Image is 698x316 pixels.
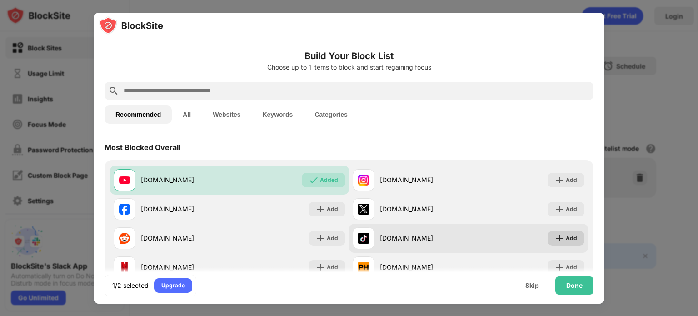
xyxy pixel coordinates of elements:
div: [DOMAIN_NAME] [380,262,469,272]
button: Keywords [251,105,304,124]
div: Add [566,234,577,243]
img: favicons [358,262,369,273]
img: favicons [358,175,369,186]
div: Add [566,176,577,185]
div: Add [327,205,338,214]
h6: Build Your Block List [105,49,593,63]
div: Add [566,263,577,272]
div: [DOMAIN_NAME] [141,175,229,185]
div: Choose up to 1 items to block and start regaining focus [105,64,593,71]
div: [DOMAIN_NAME] [141,204,229,214]
div: Done [566,282,583,289]
div: [DOMAIN_NAME] [380,233,469,243]
div: Most Blocked Overall [105,143,180,152]
div: Skip [525,282,539,289]
div: [DOMAIN_NAME] [141,233,229,243]
div: Add [327,234,338,243]
img: favicons [358,204,369,215]
img: favicons [358,233,369,244]
div: [DOMAIN_NAME] [380,175,469,185]
img: logo-blocksite.svg [99,16,163,35]
button: Categories [304,105,358,124]
img: favicons [119,204,130,215]
div: Upgrade [161,281,185,290]
img: search.svg [108,85,119,96]
div: [DOMAIN_NAME] [380,204,469,214]
img: favicons [119,233,130,244]
button: Websites [202,105,251,124]
button: All [172,105,202,124]
img: favicons [119,262,130,273]
div: Add [327,263,338,272]
div: Added [320,176,338,185]
div: [DOMAIN_NAME] [141,262,229,272]
img: favicons [119,175,130,186]
button: Recommended [105,105,172,124]
div: 1/2 selected [112,281,149,290]
div: Add [566,205,577,214]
